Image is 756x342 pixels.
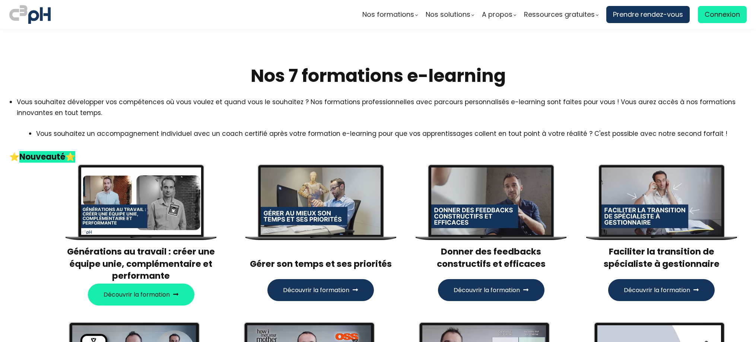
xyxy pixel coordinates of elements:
span: Connexion [705,9,740,20]
h3: Générations au travail : créer une équipe unie, complémentaire et performante [65,246,217,282]
span: Prendre rendez-vous [613,9,683,20]
button: Découvrir la formation [88,284,194,306]
span: Découvrir la formation [104,290,170,299]
li: Vous souhaitez développer vos compétences où vous voulez et quand vous le souhaitez ? Nos formati... [17,97,747,118]
span: Découvrir la formation [454,285,520,295]
span: Découvrir la formation [624,285,690,295]
span: Ressources gratuites [524,9,595,20]
button: Découvrir la formation [608,279,715,301]
li: Vous souhaitez un accompagnement individuel avec un coach certifié après votre formation e-learni... [36,128,727,149]
span: Nos solutions [426,9,470,20]
span: Nos formations [362,9,414,20]
a: Prendre rendez-vous [606,6,690,23]
button: Découvrir la formation [267,279,374,301]
button: Découvrir la formation [438,279,544,301]
span: A propos [482,9,512,20]
img: logo C3PH [9,4,51,25]
h3: Faciliter la transition de spécialiste à gestionnaire [586,246,738,269]
span: ⭐ [9,151,19,163]
h3: Gérer son temps et ses priorités [245,246,397,269]
h2: Nos 7 formations e-learning [9,64,747,87]
span: Découvrir la formation [283,285,349,295]
a: Connexion [698,6,747,23]
strong: Nouveauté⭐ [19,151,75,163]
h3: Donner des feedbacks constructifs et efficaces [415,246,567,269]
